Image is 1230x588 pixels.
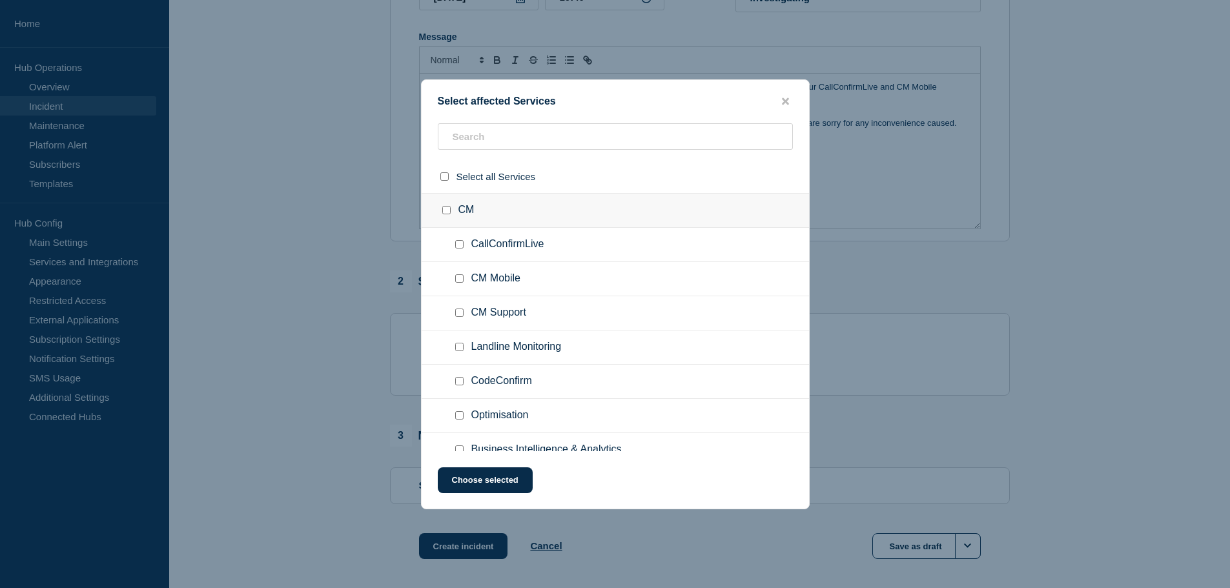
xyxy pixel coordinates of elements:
[471,409,529,422] span: Optimisation
[455,240,464,248] input: CallConfirmLive checkbox
[471,375,532,388] span: CodeConfirm
[455,377,464,385] input: CodeConfirm checkbox
[456,171,536,182] span: Select all Services
[455,309,464,317] input: CM Support checkbox
[438,123,793,150] input: Search
[455,343,464,351] input: Landline Monitoring checkbox
[471,443,622,456] span: Business Intelligence & Analytics
[440,172,449,181] input: select all checkbox
[471,272,520,285] span: CM Mobile
[455,274,464,283] input: CM Mobile checkbox
[471,238,544,251] span: CallConfirmLive
[778,96,793,108] button: close button
[455,445,464,454] input: Business Intelligence & Analytics checkbox
[422,96,809,108] div: Select affected Services
[422,193,809,228] div: CM
[442,206,451,214] input: CM checkbox
[471,307,526,319] span: CM Support
[471,341,562,354] span: Landline Monitoring
[438,467,533,493] button: Choose selected
[455,411,464,420] input: Optimisation checkbox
